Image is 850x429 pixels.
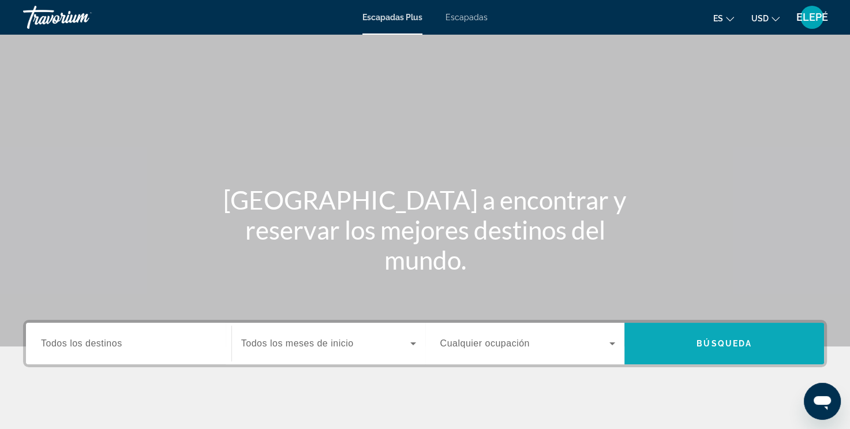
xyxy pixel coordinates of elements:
[697,339,752,348] span: Búsqueda
[624,323,824,364] button: Búsqueda
[797,5,827,29] button: Menú de usuario
[23,2,138,32] a: Travorium
[751,10,780,27] button: Cambiar moneda
[804,383,841,420] iframe: Button to launch messaging window
[209,185,642,275] h1: [GEOGRAPHIC_DATA] a encontrar y reservar los mejores destinos del mundo.
[241,338,354,348] span: Todos los meses de inicio
[713,10,734,27] button: Cambiar idioma
[362,13,422,22] a: Escapadas Plus
[713,14,723,23] span: es
[445,13,488,22] a: Escapadas
[41,338,122,348] span: Todos los destinos
[751,14,769,23] span: USD
[26,323,824,364] div: Widget de búsqueda
[796,12,828,23] span: ELEPÉ
[440,338,530,348] span: Cualquier ocupación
